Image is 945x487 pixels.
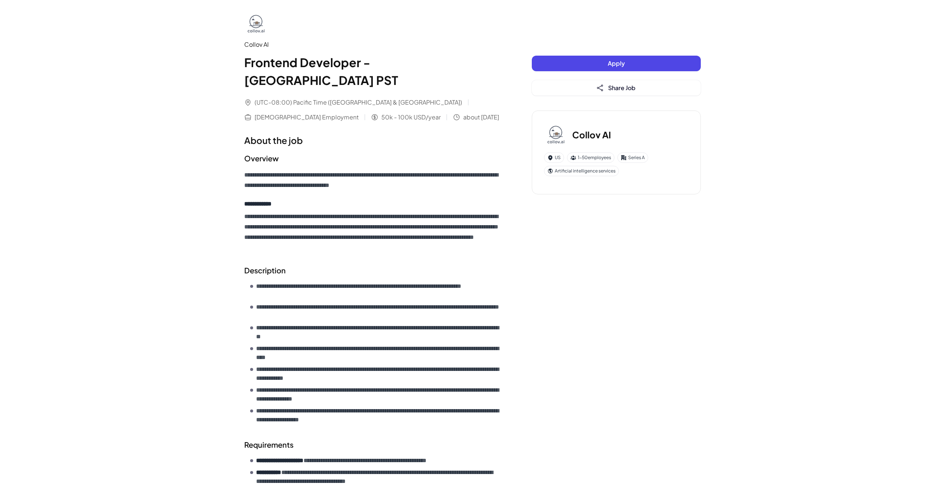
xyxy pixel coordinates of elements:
button: Share Job [532,80,701,96]
h3: Collov AI [572,128,611,141]
img: Co [544,123,568,147]
div: US [544,152,564,163]
h2: Description [244,265,502,276]
span: 50k - 100k USD/year [381,113,441,122]
button: Apply [532,56,701,71]
img: Co [244,12,268,36]
h2: Requirements [244,439,502,450]
h1: About the job [244,134,502,147]
div: Series A [617,152,648,163]
span: [DEMOGRAPHIC_DATA] Employment [255,113,359,122]
div: Collov AI [244,40,502,49]
span: Apply [608,59,625,67]
div: Artificial intelligence services [544,166,619,176]
span: about [DATE] [463,113,499,122]
span: Share Job [608,84,636,92]
h2: Overview [244,153,502,164]
span: (UTC-08:00) Pacific Time ([GEOGRAPHIC_DATA] & [GEOGRAPHIC_DATA]) [255,98,462,107]
div: 1-50 employees [567,152,614,163]
h1: Frontend Developer - [GEOGRAPHIC_DATA] PST [244,53,502,89]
